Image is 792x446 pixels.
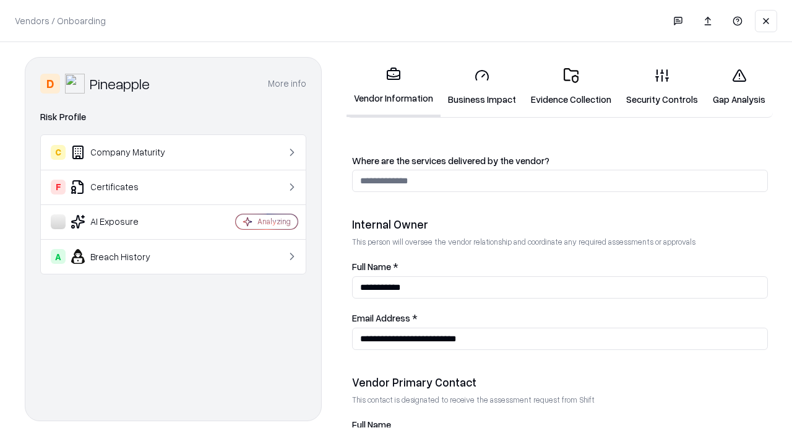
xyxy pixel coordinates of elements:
[51,249,199,264] div: Breach History
[268,72,306,95] button: More info
[40,74,60,94] div: D
[51,180,66,195] div: F
[705,58,773,116] a: Gap Analysis
[90,74,150,94] div: Pineapple
[352,217,768,232] div: Internal Owner
[619,58,705,116] a: Security Controls
[346,57,441,117] a: Vendor Information
[51,214,199,229] div: AI Exposure
[15,14,106,27] p: Vendors / Onboarding
[40,110,306,125] div: Risk Profile
[257,216,291,227] div: Analyzing
[51,180,199,195] div: Certificates
[441,58,523,116] a: Business Impact
[51,145,66,160] div: C
[352,262,768,271] label: Full Name *
[352,237,768,247] p: This person will oversee the vendor relationship and coordinate any required assessments or appro...
[65,74,85,94] img: Pineapple
[352,395,768,405] p: This contact is designated to receive the assessment request from Shift
[352,156,768,165] label: Where are the services delivered by the vendor?
[51,145,199,160] div: Company Maturity
[352,420,768,429] label: Full Name
[352,375,768,390] div: Vendor Primary Contact
[352,313,768,323] label: Email Address *
[51,249,66,264] div: A
[523,58,619,116] a: Evidence Collection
